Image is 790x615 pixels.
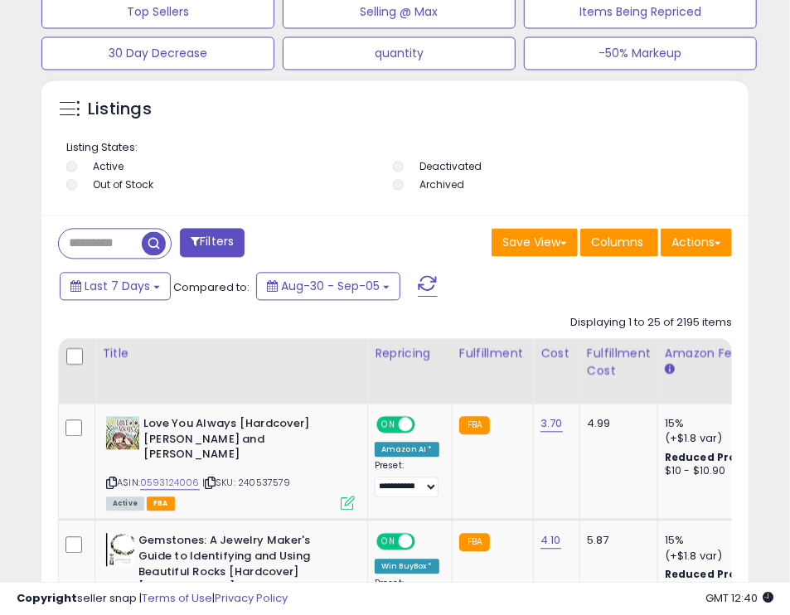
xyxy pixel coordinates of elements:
div: Cost [540,346,573,363]
a: Privacy Policy [215,590,288,606]
span: Columns [591,235,643,251]
span: All listings currently available for purchase on Amazon [106,497,144,511]
label: Active [93,160,124,174]
label: Archived [419,178,464,192]
b: Reduced Prof. Rng. [665,451,773,465]
button: Save View [492,229,578,257]
div: Title [102,346,361,363]
button: -50% Markeup [524,37,757,70]
div: Preset: [375,461,439,497]
a: 4.10 [540,533,561,550]
small: Amazon Fees. [665,363,675,378]
img: 61+NI0Qa2rL._SL40_.jpg [106,417,139,450]
div: 4.99 [587,417,645,432]
b: Gemstones: A Jewelry Maker's Guide to Identifying and Using Beautiful Rocks [Hardcover] [PERSON_N... [138,534,340,599]
label: Deactivated [419,160,482,174]
b: Love You Always [Hardcover] [PERSON_NAME] and [PERSON_NAME] [143,417,345,467]
label: Out of Stock [93,178,153,192]
span: ON [378,535,399,550]
a: 0593124006 [140,477,200,491]
span: Compared to: [173,280,250,296]
button: quantity [283,37,516,70]
span: Aug-30 - Sep-05 [281,278,380,295]
small: FBA [459,534,490,552]
strong: Copyright [17,590,77,606]
button: Columns [580,229,658,257]
div: 5.87 [587,534,645,549]
div: Fulfillment Cost [587,346,651,380]
div: Win BuyBox * [375,559,439,574]
h5: Listings [88,99,152,122]
a: 3.70 [540,416,563,433]
span: OFF [413,535,439,550]
div: Amazon AI * [375,443,439,458]
div: ASIN: [106,417,355,509]
span: ON [378,419,399,433]
span: OFF [413,419,439,433]
span: FBA [147,497,175,511]
div: Fulfillment [459,346,526,363]
p: Listing States: [66,141,728,157]
span: | SKU: 240537579 [202,477,291,490]
span: 2025-09-13 12:40 GMT [705,590,773,606]
a: Terms of Use [142,590,212,606]
button: 30 Day Decrease [41,37,274,70]
button: Filters [180,229,245,258]
small: FBA [459,417,490,435]
img: 41FNVRAzJ+L._SL40_.jpg [106,534,134,567]
div: seller snap | | [17,591,288,607]
div: Repricing [375,346,445,363]
div: Displaying 1 to 25 of 2195 items [570,316,732,332]
button: Aug-30 - Sep-05 [256,273,400,301]
button: Last 7 Days [60,273,171,301]
span: Last 7 Days [85,278,150,295]
button: Actions [661,229,732,257]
